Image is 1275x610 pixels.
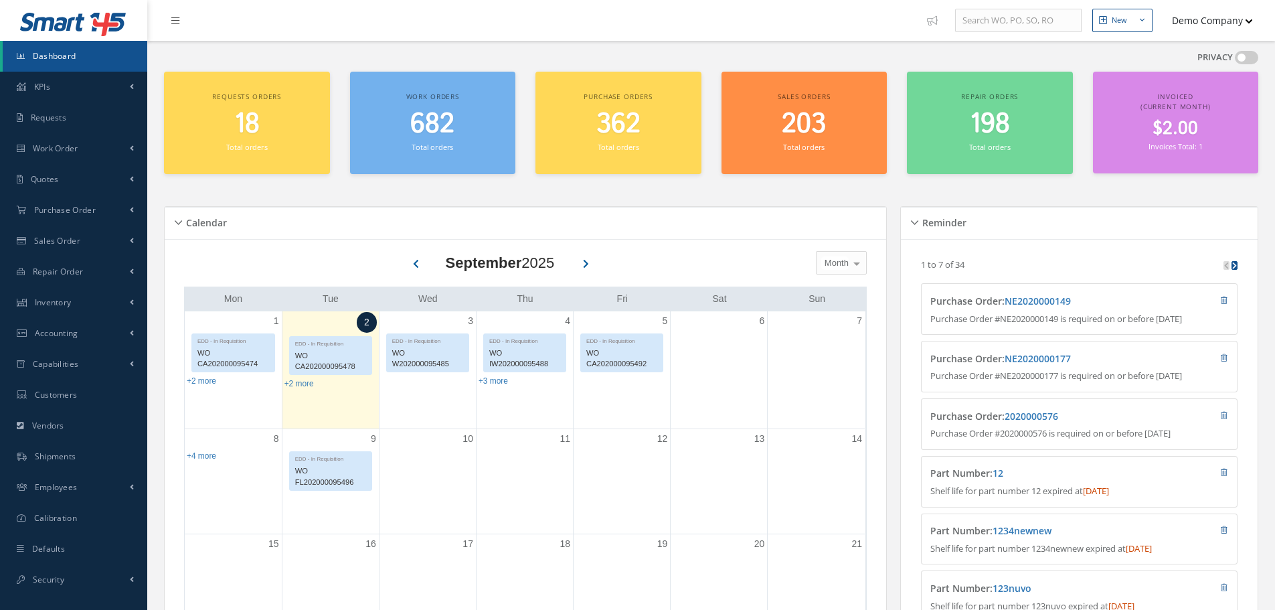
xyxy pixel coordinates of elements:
[854,311,865,331] a: September 7, 2025
[721,72,887,174] a: Sales orders 203 Total orders
[410,105,454,143] span: 682
[1112,15,1127,26] div: New
[460,534,476,554] a: September 17, 2025
[187,376,216,386] a: Show 2 more events
[581,334,663,346] div: EDD - In Requisition
[182,213,227,229] h5: Calendar
[598,142,639,152] small: Total orders
[33,143,78,154] span: Work Order
[185,311,282,429] td: September 1, 2025
[185,429,282,534] td: September 8, 2025
[514,291,535,307] a: Thursday
[284,379,314,388] a: Show 2 more events
[955,9,1082,33] input: Search WO, PO, SO, RO
[930,296,1149,307] h4: Purchase Order
[907,72,1073,174] a: Repair orders 198 Total orders
[282,429,379,534] td: September 9, 2025
[930,468,1149,479] h4: Part Number
[34,204,96,216] span: Purchase Order
[778,92,830,101] span: Sales orders
[1005,295,1071,307] a: NE2020000149
[35,327,78,339] span: Accounting
[222,291,245,307] a: Monday
[930,427,1228,441] p: Purchase Order #2020000576 is required on or before [DATE]
[783,142,825,152] small: Total orders
[1002,295,1071,307] span: :
[970,105,1010,143] span: 198
[290,337,371,348] div: EDD - In Requisition
[659,311,670,331] a: September 5, 2025
[350,72,516,174] a: Work orders 682 Total orders
[1083,485,1109,497] span: [DATE]
[990,467,1003,479] span: :
[484,346,566,372] div: WO IW202000095488
[226,142,268,152] small: Total orders
[1159,7,1253,33] button: Demo Company
[993,467,1003,479] a: 12
[33,358,79,370] span: Capabilities
[930,354,1149,365] h4: Purchase Order
[290,348,371,375] div: WO CA202000095478
[3,41,147,72] a: Dashboard
[993,582,1031,595] a: 123nuvo
[1153,116,1198,142] span: $2.00
[406,92,459,101] span: Work orders
[35,389,78,400] span: Customers
[1157,92,1193,101] span: Invoiced
[1093,72,1259,173] a: Invoiced (Current Month) $2.00 Invoices Total: 1
[476,311,573,429] td: September 4, 2025
[387,346,469,372] div: WO W202000095485
[969,142,1011,152] small: Total orders
[290,463,371,490] div: WO FL202000095496
[768,429,865,534] td: September 14, 2025
[574,429,671,534] td: September 12, 2025
[849,429,865,449] a: September 14, 2025
[614,291,630,307] a: Friday
[479,376,508,386] a: Show 3 more events
[446,254,522,271] b: September
[930,411,1149,423] h4: Purchase Order
[921,258,964,271] p: 1 to 7 of 34
[266,534,282,554] a: September 15, 2025
[271,311,282,331] a: September 1, 2025
[581,346,663,372] div: WO CA202000095492
[368,429,379,449] a: September 9, 2025
[990,524,1051,537] span: :
[320,291,341,307] a: Tuesday
[671,429,768,534] td: September 13, 2025
[35,451,76,462] span: Shipments
[596,105,641,143] span: 362
[930,485,1228,498] p: Shelf life for part number 12 expired at
[32,420,64,431] span: Vendors
[412,142,453,152] small: Total orders
[33,50,76,62] span: Dashboard
[416,291,440,307] a: Wednesday
[930,526,1149,537] h4: Part Number
[1002,352,1071,365] span: :
[379,429,476,534] td: September 10, 2025
[476,429,573,534] td: September 11, 2025
[930,313,1228,326] p: Purchase Order #NE2020000149 is required on or before [DATE]
[562,311,573,331] a: September 4, 2025
[234,105,260,143] span: 18
[387,334,469,346] div: EDD - In Requisition
[290,452,371,463] div: EDD - In Requisition
[1140,102,1211,111] span: (Current Month)
[655,534,671,554] a: September 19, 2025
[446,252,555,274] div: 2025
[574,311,671,429] td: September 5, 2025
[192,334,274,346] div: EDD - In Requisition
[821,256,849,270] span: Month
[710,291,730,307] a: Saturday
[34,81,50,92] span: KPIs
[363,534,379,554] a: September 16, 2025
[32,543,65,554] span: Defaults
[993,524,1051,537] a: 1234newnew
[1126,542,1152,554] span: [DATE]
[379,311,476,429] td: September 3, 2025
[990,582,1031,595] span: :
[535,72,701,174] a: Purchase orders 362 Total orders
[806,291,828,307] a: Sunday
[752,429,768,449] a: September 13, 2025
[557,534,573,554] a: September 18, 2025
